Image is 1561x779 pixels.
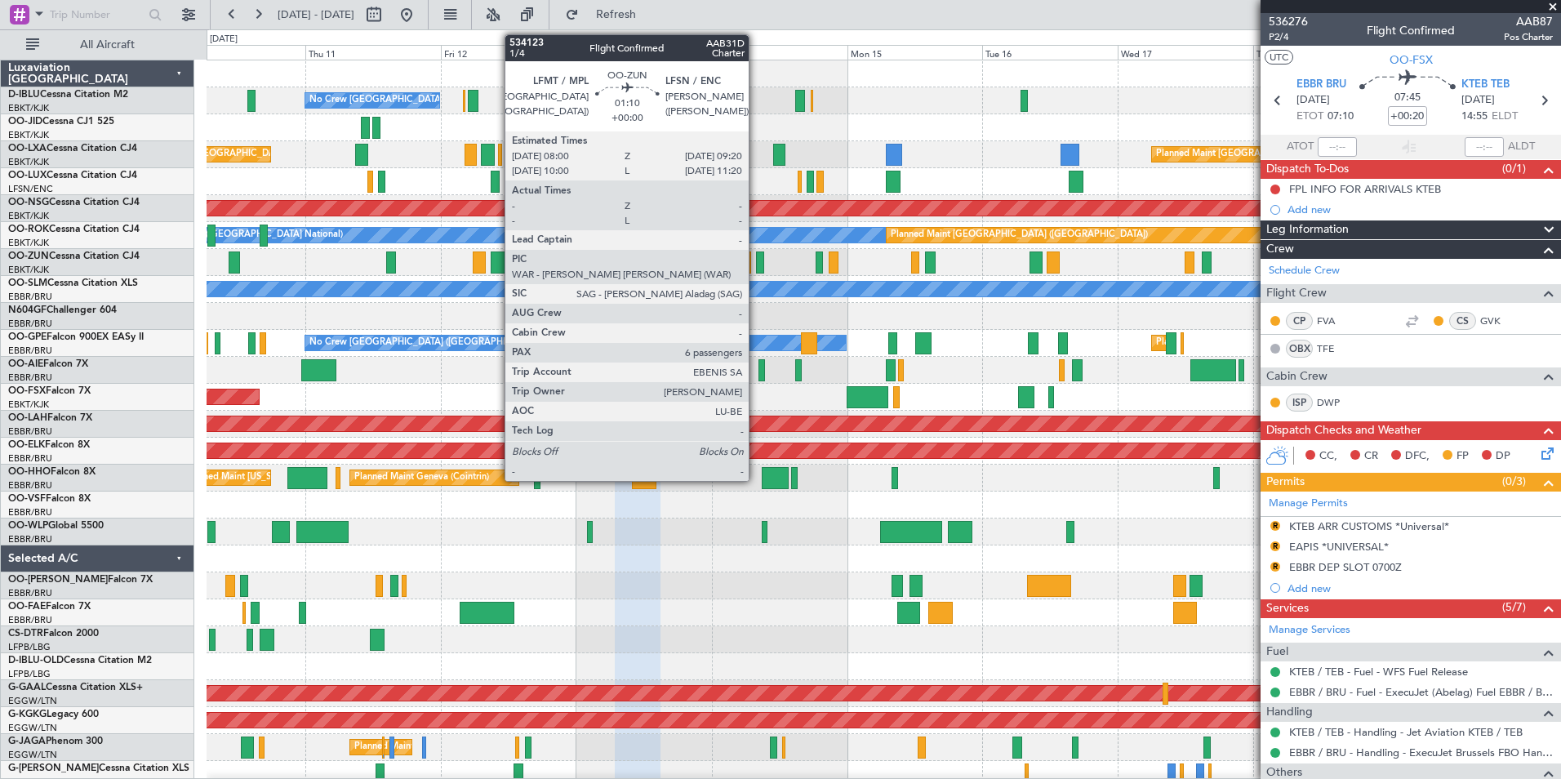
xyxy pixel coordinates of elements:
[441,45,576,60] div: Fri 12
[1266,473,1305,492] span: Permits
[1296,92,1330,109] span: [DATE]
[1504,13,1553,30] span: AAB87
[8,102,49,114] a: EBKT/KJK
[309,331,583,355] div: No Crew [GEOGRAPHIC_DATA] ([GEOGRAPHIC_DATA] National)
[8,264,49,276] a: EBKT/KJK
[8,156,49,168] a: EBKT/KJK
[1269,496,1348,512] a: Manage Permits
[18,32,177,58] button: All Aircraft
[1286,394,1313,412] div: ISP
[1287,581,1553,595] div: Add new
[1296,77,1346,93] span: EBBR BRU
[8,683,46,692] span: G-GAAL
[8,668,51,680] a: LFPB/LBG
[8,763,99,773] span: G-[PERSON_NAME]
[50,2,144,27] input: Trip Number
[1266,220,1349,239] span: Leg Information
[354,735,612,759] div: Planned Maint [GEOGRAPHIC_DATA] ([GEOGRAPHIC_DATA])
[8,398,49,411] a: EBKT/KJK
[1118,45,1253,60] div: Wed 17
[8,198,49,207] span: OO-NSG
[8,386,46,396] span: OO-FSX
[1289,519,1449,533] div: KTEB ARR CUSTOMS *Universal*
[1461,109,1488,125] span: 14:55
[1266,643,1288,661] span: Fuel
[8,305,117,315] a: N604GFChallenger 604
[8,452,52,465] a: EBBR/BRU
[1289,182,1441,196] div: FPL INFO FOR ARRIVALS KTEB
[582,9,651,20] span: Refresh
[8,749,57,761] a: EGGW/LTN
[8,225,140,234] a: OO-ROKCessna Citation CJ4
[8,129,49,141] a: EBKT/KJK
[1286,312,1313,330] div: CP
[1317,395,1354,410] a: DWP
[1269,30,1308,44] span: P2/4
[1367,22,1455,39] div: Flight Confirmed
[278,7,354,22] span: [DATE] - [DATE]
[8,521,48,531] span: OO-WLP
[8,359,88,369] a: OO-AIEFalcon 7X
[1328,109,1354,125] span: 07:10
[42,39,172,51] span: All Aircraft
[8,467,96,477] a: OO-HHOFalcon 8X
[1289,540,1389,554] div: EAPIS *UNIVERSAL*
[1266,421,1421,440] span: Dispatch Checks and Weather
[8,413,47,423] span: OO-LAH
[8,198,140,207] a: OO-NSGCessna Citation CJ4
[1461,92,1495,109] span: [DATE]
[1449,312,1476,330] div: CS
[1270,541,1280,551] button: R
[8,521,104,531] a: OO-WLPGlobal 5500
[8,345,52,357] a: EBBR/BRU
[8,641,51,653] a: LFPB/LBG
[1364,448,1378,465] span: CR
[8,332,144,342] a: OO-GPEFalcon 900EX EASy II
[8,318,52,330] a: EBBR/BRU
[576,45,712,60] div: Sat 13
[1156,331,1452,355] div: Planned Maint [GEOGRAPHIC_DATA] ([GEOGRAPHIC_DATA] National)
[8,117,114,127] a: OO-JIDCessna CJ1 525
[1289,746,1553,759] a: EBBR / BRU - Handling - ExecuJet Brussels FBO Handling Abelag
[8,440,45,450] span: OO-ELK
[8,656,64,665] span: D-IBLU-OLD
[891,223,1148,247] div: Planned Maint [GEOGRAPHIC_DATA] ([GEOGRAPHIC_DATA])
[1287,139,1314,155] span: ATOT
[712,45,847,60] div: Sun 14
[1269,263,1340,279] a: Schedule Crew
[1456,448,1469,465] span: FP
[8,183,53,195] a: LFSN/ENC
[558,2,656,28] button: Refresh
[1253,45,1389,60] div: Thu 18
[8,494,91,504] a: OO-VSFFalcon 8X
[1269,13,1308,30] span: 536276
[8,683,143,692] a: G-GAALCessna Citation XLS+
[8,90,40,100] span: D-IBLU
[1461,77,1510,93] span: KTEB TEB
[8,614,52,626] a: EBBR/BRU
[1405,448,1430,465] span: DFC,
[8,90,128,100] a: D-IBLUCessna Citation M2
[8,575,153,585] a: OO-[PERSON_NAME]Falcon 7X
[1289,560,1402,574] div: EBBR DEP SLOT 0700Z
[8,494,46,504] span: OO-VSF
[1502,160,1526,177] span: (0/1)
[1266,703,1313,722] span: Handling
[8,695,57,707] a: EGGW/LTN
[8,440,90,450] a: OO-ELKFalcon 8X
[8,252,140,261] a: OO-ZUNCessna Citation CJ4
[8,602,91,612] a: OO-FAEFalcon 7X
[1266,599,1309,618] span: Services
[1502,599,1526,616] span: (5/7)
[8,587,52,599] a: EBBR/BRU
[309,88,583,113] div: No Crew [GEOGRAPHIC_DATA] ([GEOGRAPHIC_DATA] National)
[8,629,99,639] a: CS-DTRFalcon 2000
[1289,665,1468,679] a: KTEB / TEB - Fuel - WFS Fuel Release
[1508,139,1535,155] span: ALDT
[8,252,49,261] span: OO-ZUN
[210,33,238,47] div: [DATE]
[8,171,47,180] span: OO-LUX
[1266,160,1349,179] span: Dispatch To-Dos
[8,225,49,234] span: OO-ROK
[1317,341,1354,356] a: TFE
